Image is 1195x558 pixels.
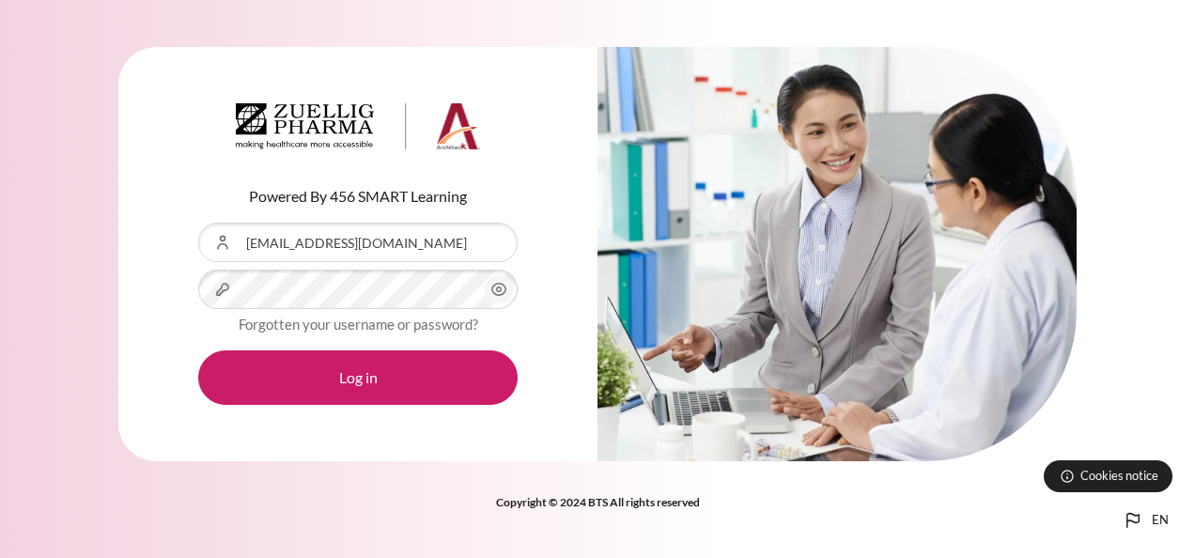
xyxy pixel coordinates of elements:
strong: Copyright © 2024 BTS All rights reserved [496,495,700,509]
span: en [1152,511,1169,530]
button: Cookies notice [1044,460,1172,492]
span: Cookies notice [1080,467,1158,485]
input: Username or Email Address [198,223,518,262]
button: Languages [1114,502,1176,539]
a: Architeck [236,103,480,158]
a: Forgotten your username or password? [239,316,478,333]
img: Architeck [236,103,480,150]
button: Log in [198,350,518,405]
p: Powered By 456 SMART Learning [198,185,518,208]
